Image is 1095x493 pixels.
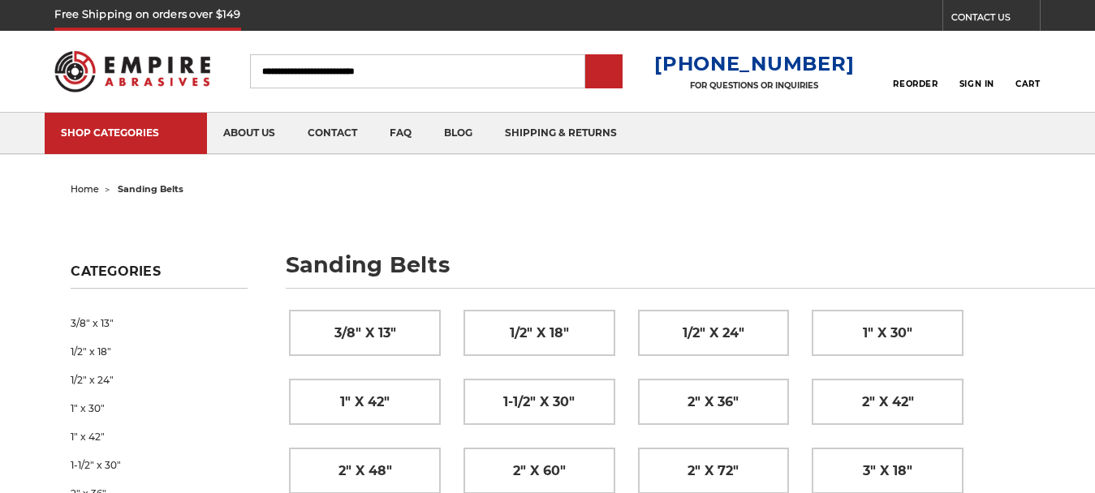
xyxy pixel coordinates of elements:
[464,379,614,424] a: 1-1/2" x 30"
[340,388,390,416] span: 1" x 42"
[503,388,575,416] span: 1-1/2" x 30"
[683,319,744,347] span: 1/2" x 24"
[654,52,854,75] a: [PHONE_NUMBER]
[489,113,633,154] a: shipping & returns
[71,451,248,479] a: 1-1/2" x 30"
[428,113,489,154] a: blog
[639,311,789,355] a: 1/2" x 24"
[513,457,566,485] span: 2" x 60"
[71,366,248,394] a: 1/2" x 24"
[334,319,396,347] span: 3/8" x 13"
[71,183,99,195] a: home
[71,337,248,366] a: 1/2" x 18"
[207,113,291,154] a: about us
[71,309,248,337] a: 3/8" x 13"
[373,113,428,154] a: faq
[893,54,938,88] a: Reorder
[639,379,789,424] a: 2" x 36"
[290,448,440,493] a: 2" x 48"
[1015,79,1040,89] span: Cart
[863,319,912,347] span: 1" x 30"
[71,422,248,451] a: 1" x 42"
[959,79,994,89] span: Sign In
[464,311,614,355] a: 1/2" x 18"
[510,319,569,347] span: 1/2" x 18"
[813,379,963,424] a: 2" x 42"
[61,126,191,139] div: SHOP CATEGORIES
[862,388,914,416] span: 2" x 42"
[813,311,963,355] a: 1" x 30"
[71,264,248,289] h5: Categories
[290,379,440,424] a: 1" x 42"
[654,80,854,91] p: FOR QUESTIONS OR INQUIRIES
[338,457,392,485] span: 2" x 48"
[813,448,963,493] a: 3" x 18"
[71,394,248,422] a: 1" x 30"
[863,457,912,485] span: 3" x 18"
[639,448,789,493] a: 2" x 72"
[688,457,739,485] span: 2" x 72"
[588,56,620,88] input: Submit
[291,113,373,154] a: contact
[118,183,183,195] span: sanding belts
[290,311,440,355] a: 3/8" x 13"
[54,41,210,101] img: Empire Abrasives
[464,448,614,493] a: 2" x 60"
[1015,54,1040,89] a: Cart
[893,79,938,89] span: Reorder
[951,8,1040,31] a: CONTACT US
[688,388,739,416] span: 2" x 36"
